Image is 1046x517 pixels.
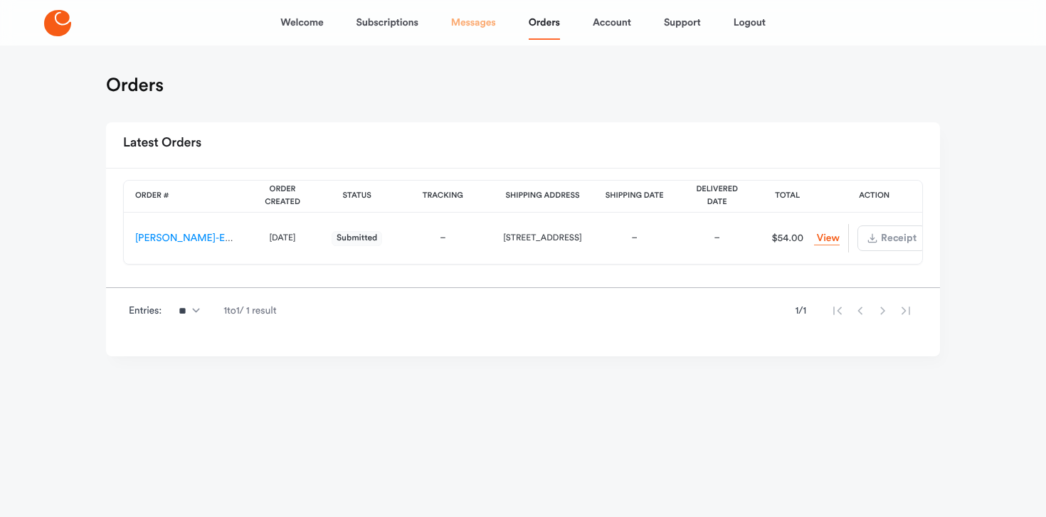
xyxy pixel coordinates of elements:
[817,181,932,213] th: Action
[492,181,593,213] th: Shipping Address
[245,181,320,213] th: Order Created
[764,231,812,245] div: $54.00
[405,231,480,245] div: –
[123,131,201,156] h2: Latest Orders
[393,181,492,213] th: Tracking
[129,304,162,318] span: Entries:
[124,181,245,213] th: Order #
[529,6,560,40] a: Orders
[135,233,276,243] a: [PERSON_NAME]-ES-00164251
[332,231,382,246] span: Submitted
[814,232,840,245] a: View
[664,6,701,40] a: Support
[320,181,393,213] th: Status
[593,6,631,40] a: Account
[451,6,496,40] a: Messages
[734,6,766,40] a: Logout
[223,304,276,318] span: 1 to 1 / 1 result
[879,233,916,243] span: Receipt
[759,181,817,213] th: Total
[256,231,309,245] div: [DATE]
[280,6,323,40] a: Welcome
[687,231,747,245] div: –
[605,231,665,245] div: –
[676,181,759,213] th: Delivered Date
[593,181,676,213] th: Shipping Date
[857,225,926,251] button: Receipt
[106,74,164,97] h1: Orders
[356,6,418,40] a: Subscriptions
[795,304,806,318] span: 1 / 1
[503,231,581,245] div: [STREET_ADDRESS]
